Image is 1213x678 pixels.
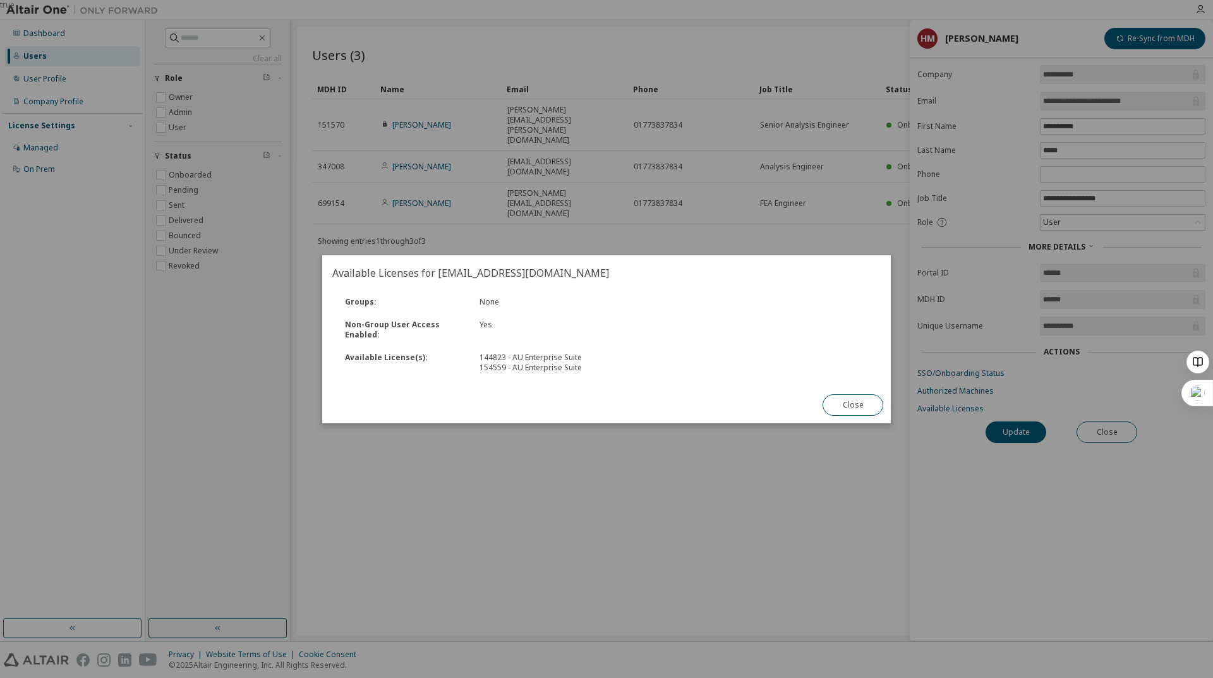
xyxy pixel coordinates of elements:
div: Available License(s) : [337,353,472,373]
h2: Available Licenses for [EMAIL_ADDRESS][DOMAIN_NAME] [322,255,891,291]
button: Close [823,394,883,416]
div: Non-Group User Access Enabled : [337,320,472,340]
div: Groups : [337,297,472,307]
div: None [472,297,674,307]
div: 154559 - AU Enterprise Suite [480,363,667,373]
div: 144823 - AU Enterprise Suite [480,353,667,363]
div: Yes [472,320,674,340]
